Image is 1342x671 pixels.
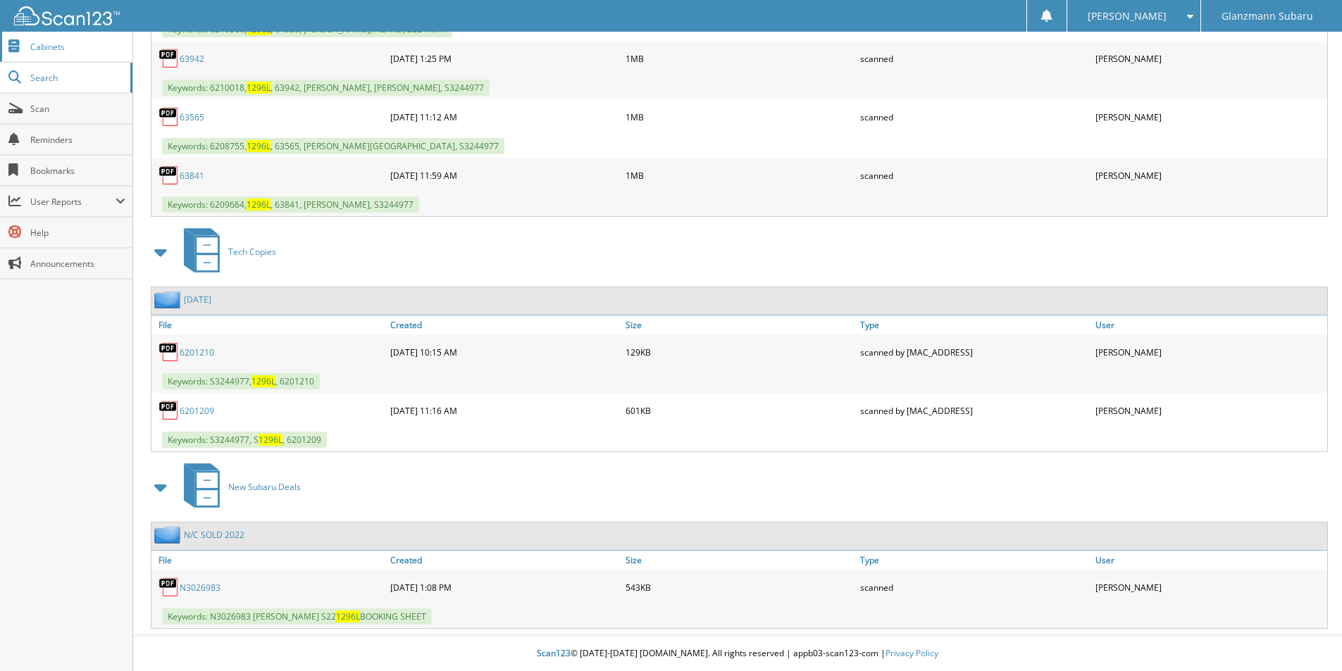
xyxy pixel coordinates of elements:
[1092,551,1327,570] a: User
[30,72,123,84] span: Search
[154,526,184,544] img: folder2.png
[857,44,1092,73] div: scanned
[184,529,244,541] a: N/C SOLD 2022
[159,106,180,127] img: PDF.png
[387,315,622,334] a: Created
[162,138,504,154] span: Keywords: 6208755, , 63565, [PERSON_NAME][GEOGRAPHIC_DATA], S3244977
[622,396,857,425] div: 601KB
[857,338,1092,366] div: scanned by [MAC_ADDRESS]
[387,161,622,189] div: [DATE] 11:59 AM
[154,291,184,308] img: folder2.png
[622,551,857,570] a: Size
[259,434,282,446] span: 1296L
[162,608,432,625] span: Keywords: N3026983 [PERSON_NAME] S22 BOOKING SHEET
[180,53,204,65] a: 63942
[180,582,220,594] a: N3026983
[857,573,1092,601] div: scanned
[1092,161,1327,189] div: [PERSON_NAME]
[886,647,938,659] a: Privacy Policy
[387,338,622,366] div: [DATE] 10:15 AM
[30,196,116,208] span: User Reports
[622,161,857,189] div: 1MB
[1222,12,1313,20] span: Glanzmann Subaru
[622,44,857,73] div: 1MB
[1092,573,1327,601] div: [PERSON_NAME]
[30,134,125,146] span: Reminders
[162,432,327,448] span: Keywords: S3244977, S , 6201209
[159,400,180,421] img: PDF.png
[180,170,204,182] a: 63841
[247,82,271,94] span: 1296L
[1092,44,1327,73] div: [PERSON_NAME]
[159,341,180,363] img: PDF.png
[133,636,1342,671] div: © [DATE]-[DATE] [DOMAIN_NAME]. All rights reserved | appb03-scan123-com |
[159,165,180,186] img: PDF.png
[162,80,490,96] span: Keywords: 6210018, , 63942, [PERSON_NAME], [PERSON_NAME], S3244977
[857,396,1092,425] div: scanned by [MAC_ADDRESS]
[184,294,211,306] a: [DATE]
[30,103,125,115] span: Scan
[14,6,120,25] img: scan123-logo-white.svg
[387,103,622,131] div: [DATE] 11:12 AM
[857,103,1092,131] div: scanned
[175,459,301,515] a: New Subaru Deals
[180,405,214,417] a: 6201209
[151,551,387,570] a: File
[159,577,180,598] img: PDF.png
[857,161,1092,189] div: scanned
[159,48,180,69] img: PDF.png
[30,227,125,239] span: Help
[622,573,857,601] div: 543KB
[175,224,276,280] a: Tech Copies
[180,111,204,123] a: 63565
[30,165,125,177] span: Bookmarks
[387,396,622,425] div: [DATE] 11:16 AM
[1088,12,1167,20] span: [PERSON_NAME]
[622,103,857,131] div: 1MB
[857,551,1092,570] a: Type
[1092,103,1327,131] div: [PERSON_NAME]
[387,551,622,570] a: Created
[1092,315,1327,334] a: User
[857,315,1092,334] a: Type
[30,258,125,270] span: Announcements
[387,44,622,73] div: [DATE] 1:25 PM
[622,338,857,366] div: 129KB
[162,373,320,389] span: Keywords: S3244977, , 6201210
[30,41,125,53] span: Cabinets
[180,346,214,358] a: 6201210
[387,573,622,601] div: [DATE] 1:08 PM
[1092,338,1327,366] div: [PERSON_NAME]
[1092,396,1327,425] div: [PERSON_NAME]
[247,199,271,211] span: 1296L
[622,315,857,334] a: Size
[247,140,271,152] span: 1296L
[537,647,571,659] span: Scan123
[162,196,419,213] span: Keywords: 6209664, , 63841, [PERSON_NAME], S3244977
[228,246,276,258] span: Tech Copies
[228,481,301,493] span: New Subaru Deals
[251,375,275,387] span: 1296L
[336,610,360,622] span: 1296L
[151,315,387,334] a: File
